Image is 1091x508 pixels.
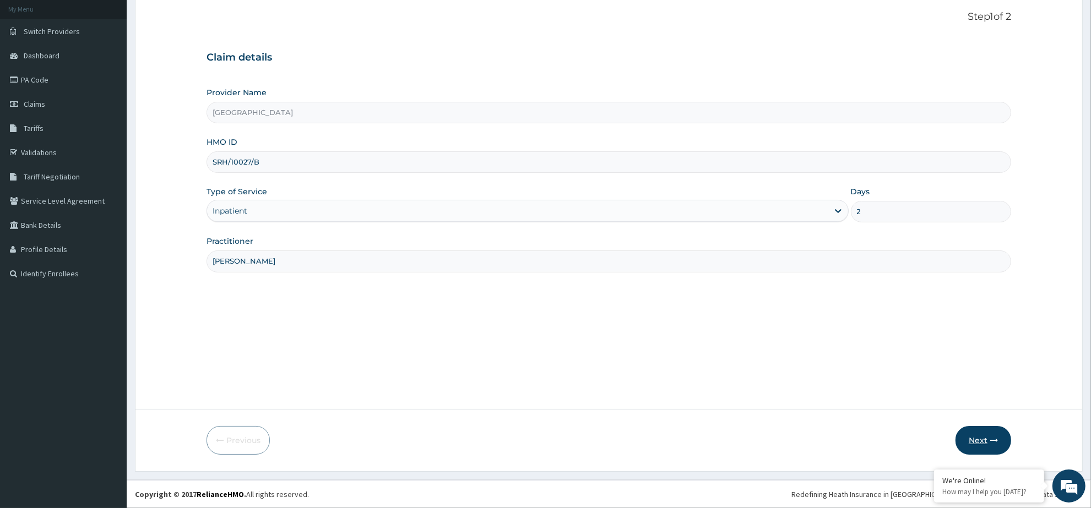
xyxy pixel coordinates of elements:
textarea: Type your message and hit 'Enter' [6,301,210,339]
footer: All rights reserved. [127,480,1091,508]
button: Previous [207,426,270,455]
div: Chat with us now [57,62,185,76]
label: Provider Name [207,87,267,98]
button: Next [956,426,1011,455]
div: Inpatient [213,205,247,216]
span: Tariff Negotiation [24,172,80,182]
span: Switch Providers [24,26,80,36]
div: Redefining Heath Insurance in [GEOGRAPHIC_DATA] using Telemedicine and Data Science! [791,489,1083,500]
label: Practitioner [207,236,253,247]
span: We're online! [64,139,152,250]
p: How may I help you today? [942,487,1036,496]
div: Minimize live chat window [181,6,207,32]
span: Tariffs [24,123,44,133]
label: HMO ID [207,136,237,148]
input: Enter Name [207,250,1011,272]
strong: Copyright © 2017 . [135,489,246,499]
input: Enter HMO ID [207,151,1011,173]
span: Claims [24,99,45,109]
h3: Claim details [207,52,1011,64]
label: Type of Service [207,186,267,197]
label: Days [851,186,870,197]
div: We're Online! [942,476,1036,485]
span: Dashboard [24,51,59,61]
a: RelianceHMO [197,489,244,499]
p: Step 1 of 2 [207,11,1011,23]
img: d_794563401_company_1708531726252_794563401 [20,55,45,83]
